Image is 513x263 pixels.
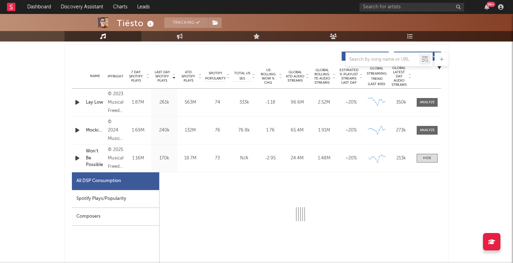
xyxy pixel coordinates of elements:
[339,127,363,134] div: ~ 20 %
[391,99,411,106] div: 350k
[342,52,389,61] button: Originals(263)
[233,127,255,134] div: 76.8k
[117,17,156,29] div: Tiësto
[86,99,104,106] a: Lay Low
[285,155,309,162] div: 24.4M
[205,71,226,81] span: Spotify Popularity
[259,155,282,162] div: -2.95
[179,70,198,83] span: ATD Spotify Plays
[103,74,124,78] span: Copyright
[233,71,251,81] span: Total US SES
[233,99,255,106] div: 333k
[486,2,495,7] div: 99 +
[259,68,278,85] span: US Rolling WoW % Chg
[108,90,123,115] div: © 2023 Musical Freedom Label Ltd.
[484,4,489,10] button: 99+
[259,99,282,106] div: -1.18
[312,155,336,162] div: 1.48M
[179,155,202,162] div: 18.7M
[339,68,358,85] span: Estimated % Playlist Streams Last Day
[153,155,176,162] div: 170k
[391,127,411,134] div: 273k
[205,99,230,106] div: 74
[164,17,208,28] button: Tracking
[72,208,159,226] div: Composers
[127,99,149,106] div: 1.87M
[285,99,309,106] div: 96.6M
[153,70,171,83] span: Last Day Spotify Plays
[366,66,387,87] div: Global Streaming Trend (Last 60D)
[108,118,123,143] div: © 2024 Musical Freedom Label Ltd.
[127,155,149,162] div: 1.16M
[312,99,336,106] div: 2.52M
[394,52,441,61] button: Features(137)
[233,155,255,162] div: N/A
[108,146,123,171] div: © 2025 Musical Freedom, LLC under exclusive license to Atlantic Recording Corporation for the world.
[86,74,104,79] div: Name
[339,155,363,162] div: ~ 20 %
[391,155,411,162] div: 213k
[127,70,145,83] span: 7 Day Spotify Plays
[127,127,149,134] div: 1.69M
[86,127,104,134] a: Mockingbird
[359,3,464,12] input: Search for artists
[339,99,363,106] div: ~ 20 %
[259,127,282,134] div: 1.76
[285,127,309,134] div: 65.4M
[72,172,159,190] div: All DSP Consumption
[346,57,419,62] input: Search by song name or URL
[76,177,121,185] div: All DSP Consumption
[391,66,407,87] span: Global Latest Day Audio Streams
[205,155,230,162] div: 73
[312,68,332,85] span: Global Rolling 7D Audio Streams
[72,190,159,208] div: Spotify Plays/Popularity
[205,127,230,134] div: 76
[285,70,305,83] span: Global ATD Audio Streams
[179,127,202,134] div: 132M
[153,127,176,134] div: 240k
[179,99,202,106] div: 563M
[86,148,104,168] a: Won’t Be Possible
[312,127,336,134] div: 1.91M
[153,99,176,106] div: 261k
